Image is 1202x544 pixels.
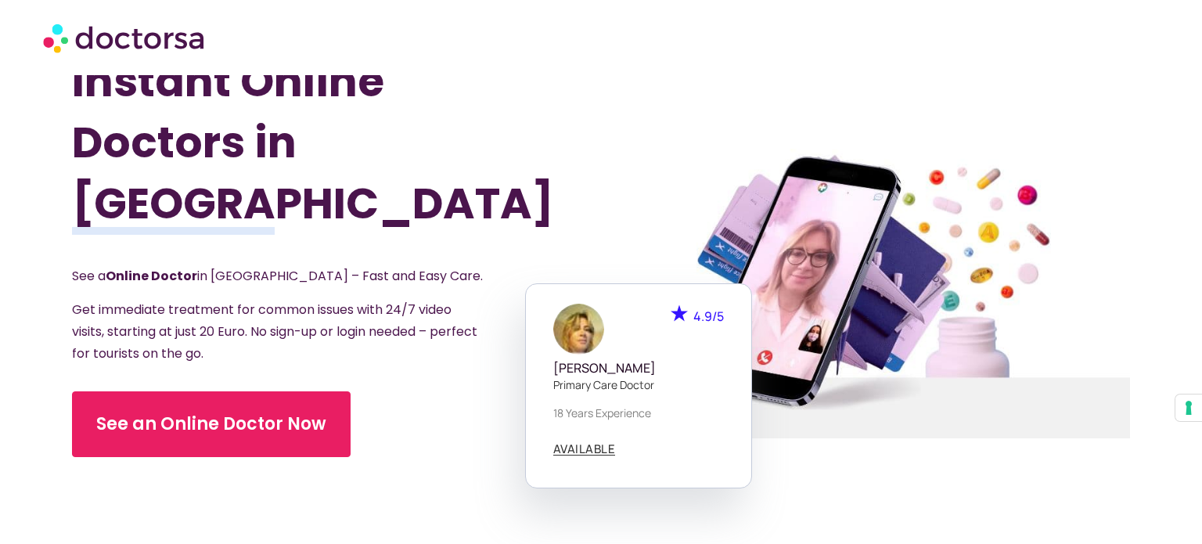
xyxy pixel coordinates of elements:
[72,51,521,234] h1: Instant Online Doctors in [GEOGRAPHIC_DATA]
[1175,394,1202,421] button: Your consent preferences for tracking technologies
[72,301,477,362] span: Get immediate treatment for common issues with 24/7 video visits, starting at just 20 Euro. No si...
[553,443,616,456] a: AVAILABLE
[96,412,326,437] span: See an Online Doctor Now
[553,405,724,421] p: 18 years experience
[553,443,616,455] span: AVAILABLE
[106,267,197,285] strong: Online Doctor
[72,477,521,535] iframe: Customer reviews powered by Trustpilot
[72,391,351,457] a: See an Online Doctor Now
[72,267,483,285] span: See a in [GEOGRAPHIC_DATA] – Fast and Easy Care.
[693,308,724,325] span: 4.9/5
[553,361,724,376] h5: [PERSON_NAME]
[553,376,724,393] p: Primary care doctor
